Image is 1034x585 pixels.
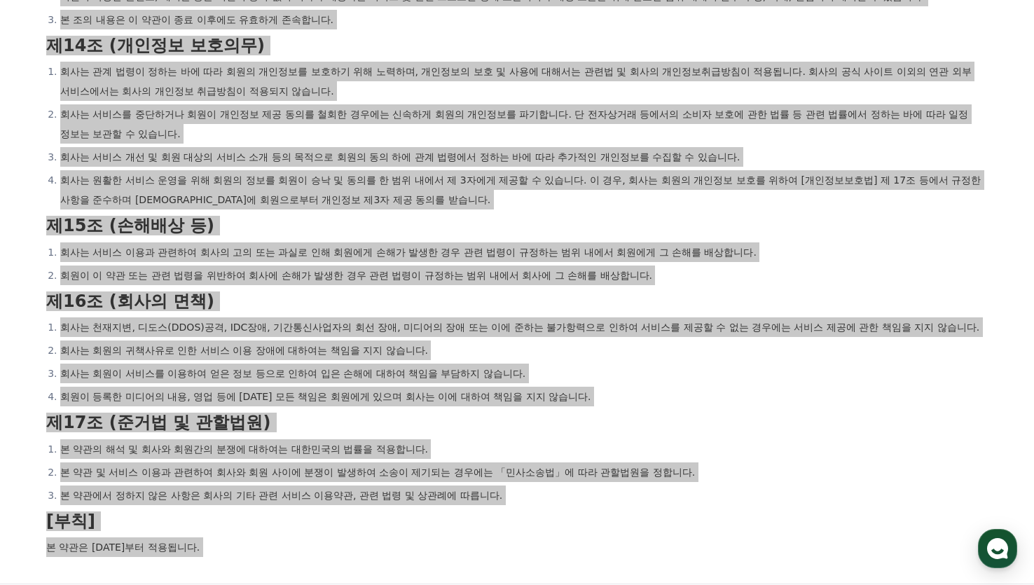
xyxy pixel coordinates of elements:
a: 설정 [181,444,269,479]
p: 본 약관은 [DATE]부터 적용됩니다. [46,537,988,557]
li: 회사는 회원이 서비스를 이용하여 얻은 정보 등으로 인하여 입은 손해에 대하여 책임을 부담하지 않습니다. [60,364,988,383]
h3: [부칙] [46,512,988,530]
li: 회사는 원활한 서비스 운영을 위해 회원의 정보를 회원이 승낙 및 동의를 한 범위 내에서 제 3자에게 제공할 수 있습니다. 이 경우, 회사는 회원의 개인정보 보호를 위하여 [개... [60,170,988,209]
li: 회사는 회원의 귀책사유로 인한 서비스 이용 장애에 대하여는 책임을 지지 않습니다. [60,340,988,360]
h3: 제16조 (회사의 면책) [46,292,988,310]
li: 회원이 등록한 미디어의 내용, 영업 등에 [DATE] 모든 책임은 회원에게 있으며 회사는 이에 대하여 책임을 지지 않습니다. [60,387,988,406]
li: 본 약관 및 서비스 이용과 관련하여 회사와 회원 사이에 분쟁이 발생하여 소송이 제기되는 경우에는 「민사소송법」에 따라 관할법원을 정합니다. [60,462,988,482]
li: 회사는 천재지변, 디도스(DDOS)공격, IDC장애, 기간통신사업자의 회선 장애, 미디어의 장애 또는 이에 준하는 불가항력으로 인하여 서비스를 제공할 수 없는 경우에는 서비스... [60,317,988,337]
li: 회사는 서비스 이용과 관련하여 회사의 고의 또는 과실로 인해 회원에게 손해가 발생한 경우 관련 법령이 규정하는 범위 내에서 회원에게 그 손해를 배상합니다. [60,242,988,262]
li: 회사는 관계 법령이 정하는 바에 따라 회원의 개인정보를 보호하기 위해 노력하며, 개인정보의 보호 및 사용에 대해서는 관련법 및 회사의 개인정보취급방침이 적용됩니다. 회사의 공... [60,62,988,101]
li: 회사는 서비스를 중단하거나 회원이 개인정보 제공 동의를 철회한 경우에는 신속하게 회원의 개인정보를 파기합니다. 단 전자상거래 등에서의 소비자 보호에 관한 법률 등 관련 법률에... [60,104,988,144]
span: 대화 [128,466,145,477]
li: 본 조의 내용은 이 약관이 종료 이후에도 유효하게 존속합니다. [60,10,988,29]
span: 설정 [216,465,233,476]
a: 대화 [92,444,181,479]
h3: 제15조 (손해배상 등) [46,216,988,235]
li: 본 약관의 해석 및 회사와 회원간의 분쟁에 대하여는 대한민국의 법률을 적용합니다. [60,439,988,459]
li: 회원이 이 약관 또는 관련 법령을 위반하여 회사에 손해가 발생한 경우 관련 법령이 규정하는 범위 내에서 회사에 그 손해를 배상합니다. [60,266,988,285]
li: 본 약관에서 정하지 않은 사항은 회사의 기타 관련 서비스 이용약관, 관련 법령 및 상관례에 따릅니다. [60,486,988,505]
h3: 제17조 (준거법 및 관할법원) [46,413,988,432]
li: 회사는 서비스 개선 및 회원 대상의 서비스 소개 등의 목적으로 회원의 동의 하에 관계 법령에서 정하는 바에 따라 추가적인 개인정보를 수집할 수 있습니다. [60,147,988,167]
a: 홈 [4,444,92,479]
h3: 제14조 (개인정보 보호의무) [46,36,988,55]
span: 홈 [44,465,53,476]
